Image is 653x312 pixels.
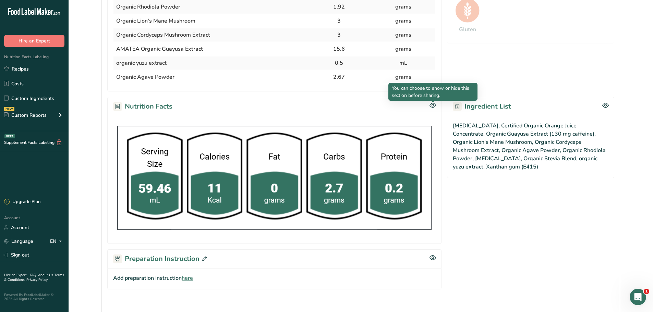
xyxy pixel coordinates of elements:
[371,56,435,70] td: mL
[453,101,511,112] h2: Ingredient List
[4,134,15,138] div: BETA
[644,289,649,294] span: 1
[4,112,47,119] div: Custom Reports
[307,14,371,28] td: 3
[30,273,38,277] a: FAQ .
[116,73,174,81] span: Organic Agave Powder
[113,274,436,282] p: Add preparation instruction
[392,85,474,99] p: You can choose to show or hide this section before sharing.
[116,45,203,53] span: AMATEA Organic Guayusa Extract
[116,17,195,25] span: Organic Lion's Mane Mushroom
[116,3,180,11] span: Organic Rhodiola Powder
[113,101,172,112] h2: Nutrition Facts
[371,14,435,28] td: grams
[38,273,55,277] a: About Us .
[26,277,48,282] a: Privacy Policy
[116,59,167,67] span: organic yuzu extract
[4,199,40,205] div: Upgrade Plan
[4,35,64,47] button: Hire an Expert
[4,293,64,301] div: Powered By FoodLabelMaker © 2025 All Rights Reserved
[307,42,371,56] td: 15.6
[4,273,64,282] a: Terms & Conditions .
[113,254,207,264] h2: Preparation Instruction
[4,107,14,111] div: NEW
[307,70,371,84] td: 2.67
[4,273,28,277] a: Hire an Expert .
[307,56,371,70] td: 0.5
[630,289,646,305] iframe: Intercom live chat
[113,122,436,234] img: j+rcEpohBqbzQAAAABJRU5ErkJggg==
[371,28,435,42] td: grams
[371,70,435,84] td: grams
[307,28,371,42] td: 3
[116,31,210,39] span: Organic Cordyceps Mushroom Extract
[182,274,193,282] span: here
[371,42,435,56] td: grams
[4,235,33,247] a: Language
[447,116,614,178] div: [MEDICAL_DATA], Certified Organic Orange Juice Concentrate, Organic Guayusa Extract (130 mg caffe...
[50,237,64,246] div: EN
